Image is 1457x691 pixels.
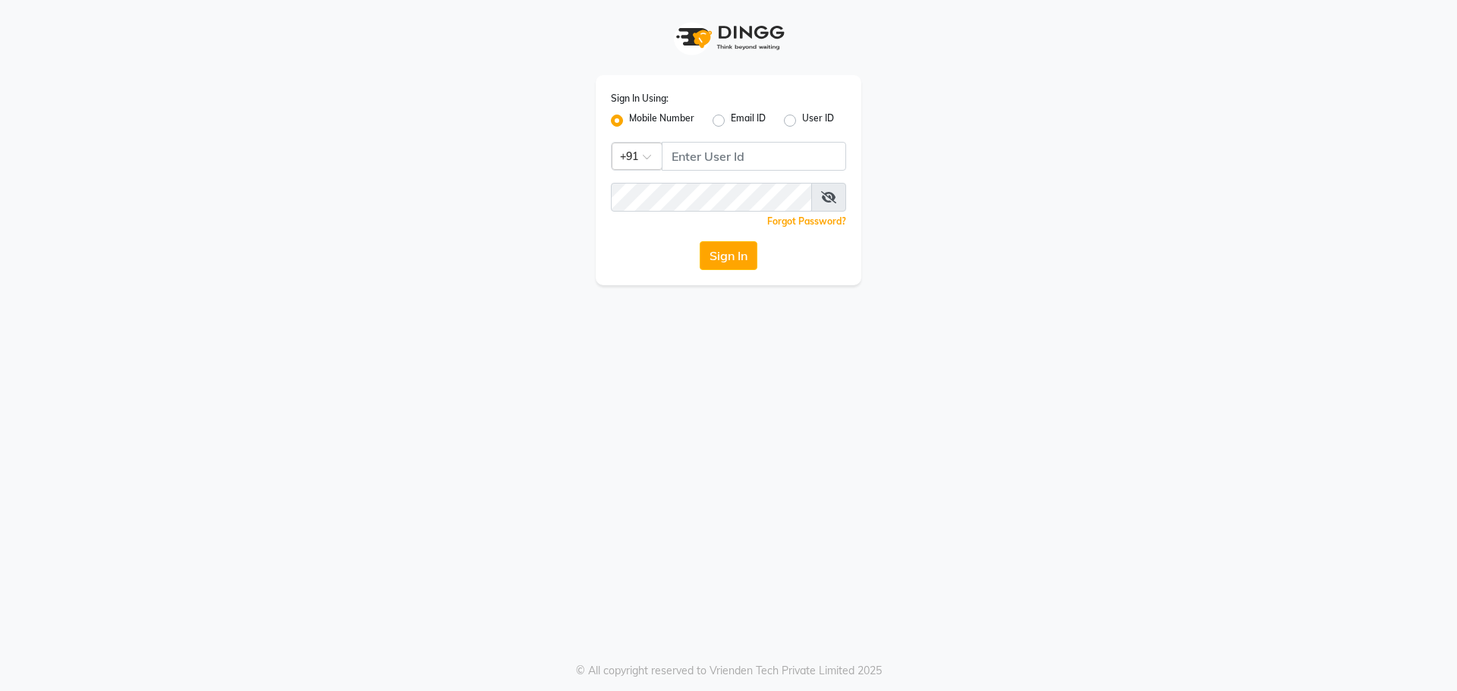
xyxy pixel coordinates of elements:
label: User ID [802,112,834,130]
label: Email ID [731,112,766,130]
input: Username [611,183,812,212]
a: Forgot Password? [767,215,846,227]
button: Sign In [700,241,757,270]
img: logo1.svg [668,15,789,60]
label: Sign In Using: [611,92,669,105]
input: Username [662,142,846,171]
label: Mobile Number [629,112,694,130]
